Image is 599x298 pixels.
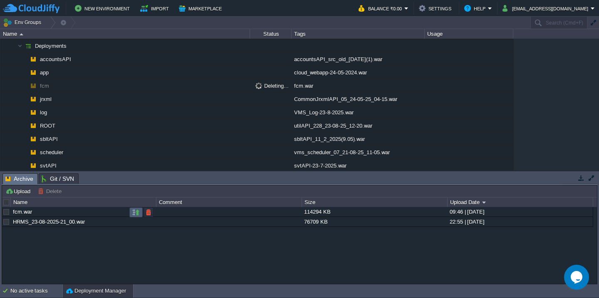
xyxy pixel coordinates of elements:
[27,66,39,79] img: AMDAwAAAACH5BAEAAAAALAAAAAABAAEAAAICRAEAOw==
[22,133,27,145] img: AMDAwAAAACH5BAEAAAAALAAAAAABAAEAAAICRAEAOw==
[27,53,39,66] img: AMDAwAAAACH5BAEAAAAALAAAAAABAAEAAAICRAEAOw==
[419,3,454,13] button: Settings
[250,29,291,39] div: Status
[292,133,425,145] div: sbltAPI_11_2_2025(9.05).war
[22,66,27,79] img: AMDAwAAAACH5BAEAAAAALAAAAAABAAEAAAICRAEAOw==
[22,146,27,159] img: AMDAwAAAACH5BAEAAAAALAAAAAABAAEAAAICRAEAOw==
[292,79,425,92] div: fcm.war
[27,106,39,119] img: AMDAwAAAACH5BAEAAAAALAAAAAABAAEAAAICRAEAOw==
[448,197,593,207] div: Upload Date
[22,93,27,106] img: AMDAwAAAACH5BAEAAAAALAAAAAABAAEAAAICRAEAOw==
[20,33,23,35] img: AMDAwAAAACH5BAEAAAAALAAAAAABAAEAAAICRAEAOw==
[22,39,34,52] img: AMDAwAAAACH5BAEAAAAALAAAAAABAAEAAAICRAEAOw==
[5,174,33,184] span: Archive
[448,207,592,217] div: 09:46 | [DATE]
[42,174,74,184] span: Git / SVN
[359,3,404,13] button: Balance ₹0.00
[17,39,22,52] img: AMDAwAAAACH5BAEAAAAALAAAAAABAAEAAAICRAEAOw==
[11,197,156,207] div: Name
[3,17,44,28] button: Env Groups
[292,53,425,66] div: accountsAPI_src_old_[DATE](1).war
[292,29,424,39] div: Tags
[13,219,85,225] a: HRMS_23-08-2025-21_00.war
[302,207,447,217] div: 114294 KB
[39,56,72,63] a: accountsAPI
[39,69,50,76] a: app
[39,109,48,116] a: log
[27,133,39,145] img: AMDAwAAAACH5BAEAAAAALAAAAAABAAEAAAICRAEAOw==
[27,93,39,106] img: AMDAwAAAACH5BAEAAAAALAAAAAABAAEAAAICRAEAOw==
[157,197,302,207] div: Comment
[22,119,27,132] img: AMDAwAAAACH5BAEAAAAALAAAAAABAAEAAAICRAEAOw==
[564,265,591,290] iframe: chat widget
[22,79,27,92] img: AMDAwAAAACH5BAEAAAAALAAAAAABAAEAAAICRAEAOw==
[292,66,425,79] div: cloud_webapp-24-05-2024.war
[27,146,39,159] img: AMDAwAAAACH5BAEAAAAALAAAAAABAAEAAAICRAEAOw==
[292,119,425,132] div: utilAPI_228_23-08-25_12-20.war
[39,149,64,156] a: scheduler
[302,217,447,227] div: 76709 KB
[66,287,126,295] button: Deployment Manager
[27,79,39,92] img: AMDAwAAAACH5BAEAAAAALAAAAAABAAEAAAICRAEAOw==
[39,122,57,129] a: ROOT
[10,284,62,298] div: No active tasks
[448,217,592,227] div: 22:55 | [DATE]
[39,162,58,169] a: svtAPI
[292,93,425,106] div: CommonJrxmlAPI_05_24-05-25_04-15.war
[179,3,224,13] button: Marketplace
[292,106,425,119] div: VMS_Log-23-8-2025.war
[302,197,447,207] div: Size
[292,146,425,159] div: vms_scheduler_07_21-08-25_11-05.war
[27,119,39,132] img: AMDAwAAAACH5BAEAAAAALAAAAAABAAEAAAICRAEAOw==
[22,159,27,172] img: AMDAwAAAACH5BAEAAAAALAAAAAABAAEAAAICRAEAOw==
[39,82,50,89] a: fcm
[22,53,27,66] img: AMDAwAAAACH5BAEAAAAALAAAAAABAAEAAAICRAEAOw==
[3,3,59,14] img: CloudJiffy
[464,3,488,13] button: Help
[140,3,171,13] button: Import
[5,187,33,195] button: Upload
[27,159,39,172] img: AMDAwAAAACH5BAEAAAAALAAAAAABAAEAAAICRAEAOw==
[425,29,513,39] div: Usage
[255,83,289,89] span: Deleting...
[22,106,27,119] img: AMDAwAAAACH5BAEAAAAALAAAAAABAAEAAAICRAEAOw==
[1,29,250,39] div: Name
[502,3,591,13] button: [EMAIL_ADDRESS][DOMAIN_NAME]
[13,209,32,215] a: fcm.war
[292,159,425,172] div: svtAPI-23-7-2025.war
[34,42,68,49] a: Deployments
[75,3,132,13] button: New Environment
[39,96,53,103] a: jrxml
[39,135,59,143] a: sbltAPI
[38,187,64,195] button: Delete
